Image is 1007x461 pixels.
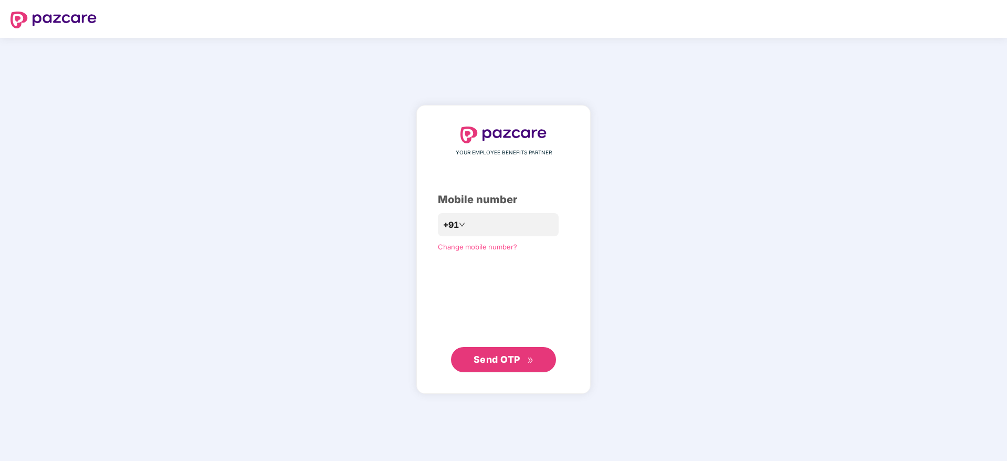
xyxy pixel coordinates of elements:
[11,12,97,28] img: logo
[456,149,552,157] span: YOUR EMPLOYEE BENEFITS PARTNER
[443,218,459,232] span: +91
[451,347,556,372] button: Send OTPdouble-right
[438,243,517,251] a: Change mobile number?
[527,357,534,364] span: double-right
[460,127,547,143] img: logo
[474,354,520,365] span: Send OTP
[459,222,465,228] span: down
[438,192,569,208] div: Mobile number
